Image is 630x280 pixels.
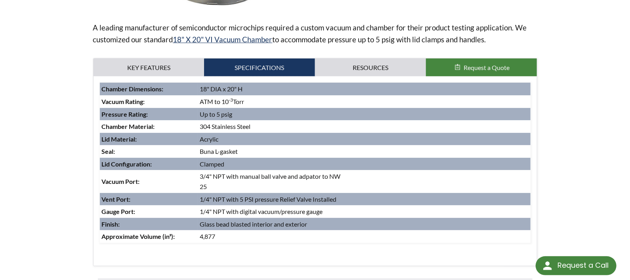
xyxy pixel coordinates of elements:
[100,218,198,231] td: :
[464,64,510,71] span: Request a Quote
[100,108,198,121] td: :
[100,133,198,146] td: :
[102,85,162,93] strong: Chamber Dimensions
[102,160,151,168] strong: Lid Configuration
[100,158,198,170] td: :
[100,170,198,193] td: :
[173,35,273,44] a: 18" X 20" VI Vacuum Chamber
[100,83,198,95] td: :
[102,110,147,118] strong: Pressure Rating
[100,120,198,133] td: :
[198,170,530,193] td: 3/4" NPT with manual ball valve and adpator to NW 25
[198,218,530,231] td: Glass bead blasted interior and exterior
[198,83,530,95] td: 18" DIA x 20" H
[100,230,198,243] td: :
[198,193,530,206] td: 1/4" NPT with 5 PSI pressure Relief Valve Installed
[426,59,537,77] button: Request a Quote
[198,133,530,146] td: Acrylic
[536,256,617,275] div: Request a Call
[102,220,118,228] strong: Finish
[198,158,530,170] td: Clamped
[198,145,530,158] td: Buna L-gasket
[102,135,136,143] strong: Lid Material
[229,97,233,103] sup: -3
[557,256,609,274] div: Request a Call
[102,98,143,105] strong: Vacuum Rating
[541,259,554,272] img: round button
[198,120,530,133] td: 304 Stainless Steel
[102,178,138,185] strong: Vacuum Port
[100,95,198,108] td: :
[198,108,530,121] td: Up to 5 psig
[198,205,530,218] td: 1/4" NPT with digital vacuum/pressure gauge
[102,123,153,130] strong: Chamber Material
[198,95,530,108] td: ATM to 10 Torr
[94,59,204,77] a: Key Features
[100,205,198,218] td: :
[100,193,198,206] td: :
[102,195,129,203] strong: Vent Port
[100,145,198,158] td: :
[315,59,426,77] a: Resources
[198,230,530,243] td: 4,877
[102,208,134,215] strong: Gauge Port
[102,233,174,240] strong: Approximate Volume (in³)
[102,148,114,155] strong: Seal
[93,22,537,45] p: A leading manufacturer of semiconductor microchips required a custom vacuum and chamber for their...
[204,59,315,77] a: Specifications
